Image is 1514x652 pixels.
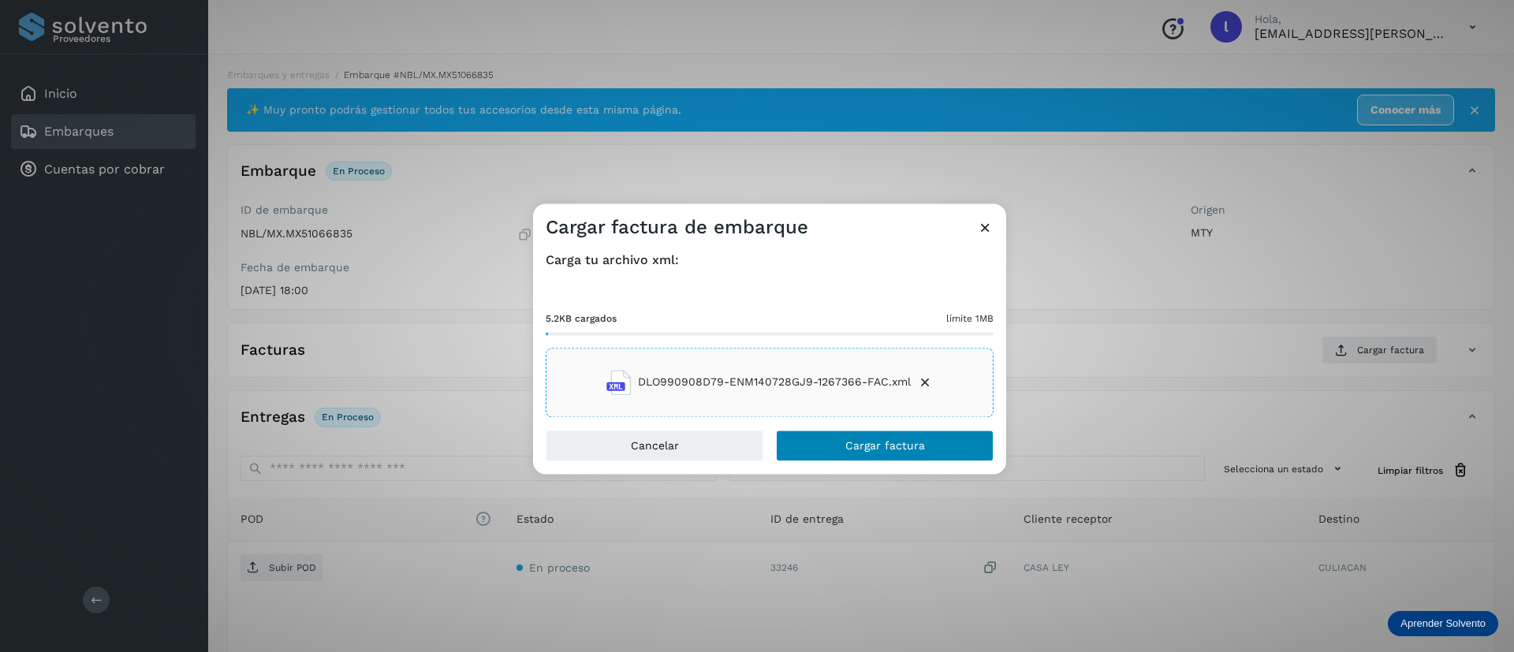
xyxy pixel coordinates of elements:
[546,216,808,239] h3: Cargar factura de embarque
[845,440,925,451] span: Cargar factura
[946,311,994,326] span: límite 1MB
[631,440,679,451] span: Cancelar
[776,430,994,461] button: Cargar factura
[1400,617,1486,630] p: Aprender Solvento
[638,374,911,391] span: DLO990908D79-ENM140728GJ9-1267366-FAC.xml
[546,430,763,461] button: Cancelar
[546,311,617,326] span: 5.2KB cargados
[1388,611,1498,636] div: Aprender Solvento
[546,252,994,267] h4: Carga tu archivo xml:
